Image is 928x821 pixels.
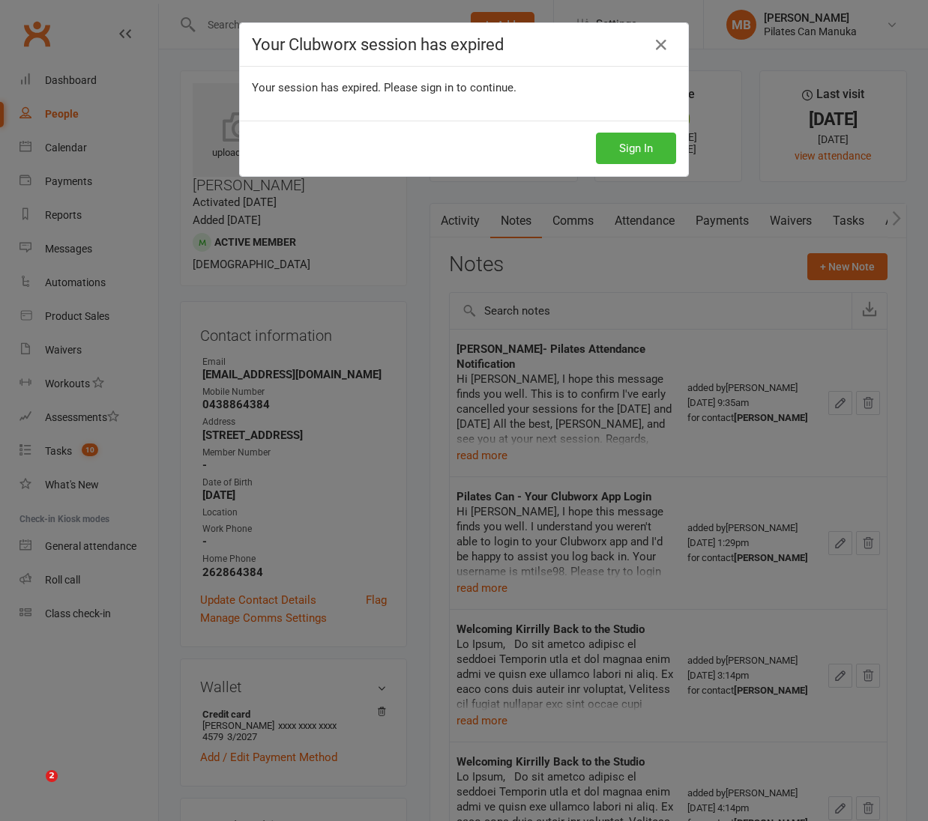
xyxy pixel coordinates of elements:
[252,35,676,54] h4: Your Clubworx session has expired
[649,33,673,57] a: Close
[15,770,51,806] iframe: Intercom live chat
[596,133,676,164] button: Sign In
[252,81,516,94] span: Your session has expired. Please sign in to continue.
[46,770,58,782] span: 2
